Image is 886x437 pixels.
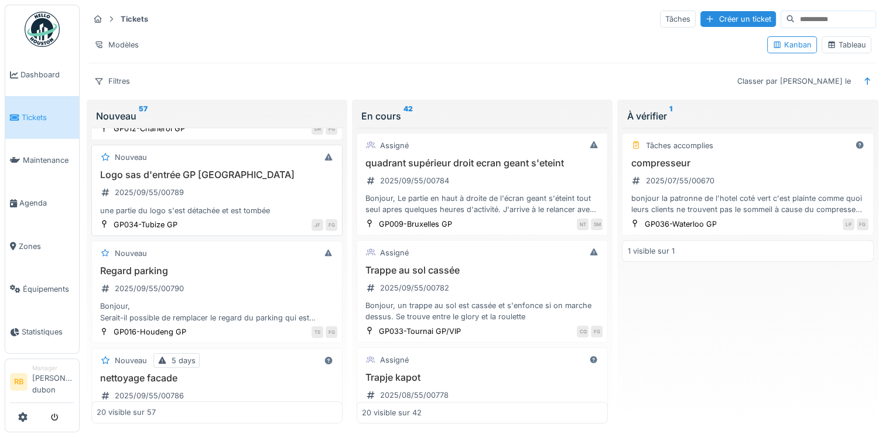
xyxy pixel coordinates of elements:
[627,158,868,169] h3: compresseur
[857,218,868,230] div: FG
[380,247,409,258] div: Assigné
[5,268,79,310] a: Équipements
[115,187,184,198] div: 2025/09/55/00789
[362,407,422,418] div: 20 visible sur 42
[660,11,696,28] div: Tâches
[380,140,409,151] div: Assigné
[591,218,603,230] div: SM
[22,326,74,337] span: Statistiques
[5,310,79,353] a: Statistiques
[380,390,449,401] div: 2025/08/55/00778
[116,13,153,25] strong: Tickets
[326,326,337,338] div: FG
[312,219,323,231] div: JF
[172,355,196,366] div: 5 days
[644,218,716,230] div: GP036-Waterloo GP
[23,284,74,295] span: Équipements
[627,245,674,257] div: 1 visible sur 1
[362,158,603,169] h3: quadrant supérieur droit ecran geant s'eteint
[115,248,147,259] div: Nouveau
[362,372,603,383] h3: Trapje kapot
[25,12,60,47] img: Badge_color-CXgf-gQk.svg
[591,326,603,337] div: FG
[403,109,413,123] sup: 42
[10,373,28,391] li: RB
[772,39,812,50] div: Kanban
[700,11,776,27] div: Créer un ticket
[627,109,868,123] div: À vérifier
[97,205,337,216] div: une partie du logo s'est détachée et est tombée
[645,140,713,151] div: Tâches accomplies
[5,139,79,182] a: Maintenance
[19,197,74,209] span: Agenda
[97,407,156,418] div: 20 visible sur 57
[10,364,74,403] a: RB Manager[PERSON_NAME] dubon
[115,390,184,401] div: 2025/09/55/00786
[627,193,868,215] div: bonjour la patronne de l'hotel coté vert c'est plainte comme quoi leurs clients ne trouvent pas l...
[380,354,409,366] div: Assigné
[115,355,147,366] div: Nouveau
[380,175,449,186] div: 2025/09/55/00784
[97,373,337,384] h3: nettoyage facade
[326,219,337,231] div: FG
[97,301,337,323] div: Bonjour, Serait-il possible de remplacer le regard du parking qui est cassé. Assez urgent.
[379,326,461,337] div: GP033-Tournai GP/VIP
[20,69,74,80] span: Dashboard
[362,193,603,215] div: Bonjour, Le partie en haut à droite de l'écran geant s'éteint tout seul apres quelques heures d'a...
[115,152,147,163] div: Nouveau
[380,282,449,293] div: 2025/09/55/00782
[843,218,854,230] div: LP
[32,364,74,373] div: Manager
[114,219,177,230] div: GP034-Tubize GP
[114,123,185,134] div: GP012-Charleroi GP
[379,218,452,230] div: GP009-Bruxelles GP
[361,109,603,123] div: En cours
[645,175,714,186] div: 2025/07/55/00670
[577,326,589,337] div: CQ
[5,225,79,268] a: Zones
[5,96,79,139] a: Tickets
[115,283,184,294] div: 2025/09/55/00790
[312,123,323,135] div: DR
[577,218,589,230] div: NT
[732,73,856,90] div: Classer par [PERSON_NAME] le
[19,241,74,252] span: Zones
[89,36,144,53] div: Modèles
[32,364,74,400] li: [PERSON_NAME] dubon
[827,39,866,50] div: Tableau
[5,182,79,224] a: Agenda
[326,123,337,135] div: FG
[96,109,338,123] div: Nouveau
[669,109,672,123] sup: 1
[114,326,186,337] div: GP016-Houdeng GP
[139,109,148,123] sup: 57
[22,112,74,123] span: Tickets
[312,326,323,338] div: TS
[5,53,79,96] a: Dashboard
[97,169,337,180] h3: Logo sas d'entrée GP [GEOGRAPHIC_DATA]
[362,300,603,322] div: Bonjour, un trappe au sol est cassée et s'enfonce si on marche dessus. Se trouve entre le glory e...
[362,265,603,276] h3: Trappe au sol cassée
[97,265,337,276] h3: Regard parking
[23,155,74,166] span: Maintenance
[89,73,135,90] div: Filtres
